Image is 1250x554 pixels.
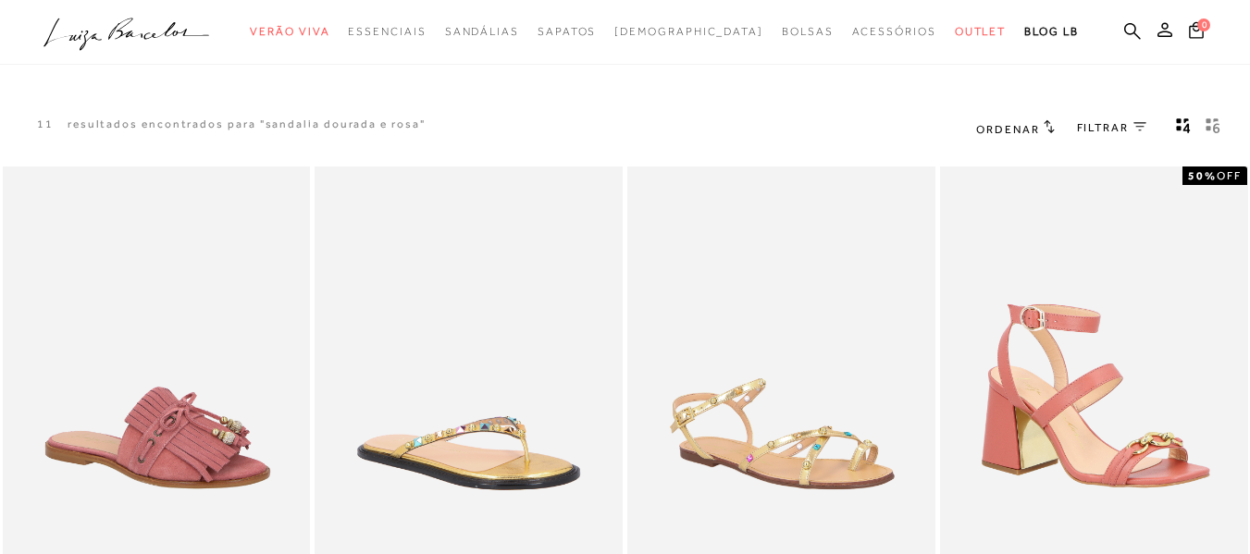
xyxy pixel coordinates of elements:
a: noSubCategoriesText [614,15,763,49]
span: Sapatos [538,25,596,38]
span: Ordenar [976,123,1039,136]
a: categoryNavScreenReaderText [348,15,426,49]
span: 0 [1197,18,1210,31]
span: FILTRAR [1077,120,1129,136]
button: Mostrar 4 produtos por linha [1170,117,1196,141]
button: 0 [1183,20,1209,45]
button: gridText6Desc [1200,117,1226,141]
a: categoryNavScreenReaderText [538,15,596,49]
: resultados encontrados para "sandalia dourada e rosa" [68,117,426,132]
a: BLOG LB [1024,15,1078,49]
span: Outlet [955,25,1007,38]
p: 11 [37,117,54,132]
a: categoryNavScreenReaderText [250,15,329,49]
span: Verão Viva [250,25,329,38]
span: OFF [1217,169,1242,182]
a: categoryNavScreenReaderText [782,15,834,49]
span: Essenciais [348,25,426,38]
span: [DEMOGRAPHIC_DATA] [614,25,763,38]
span: Bolsas [782,25,834,38]
a: categoryNavScreenReaderText [852,15,936,49]
span: BLOG LB [1024,25,1078,38]
span: Sandálias [445,25,519,38]
strong: 50% [1188,169,1217,182]
span: Acessórios [852,25,936,38]
a: categoryNavScreenReaderText [445,15,519,49]
a: categoryNavScreenReaderText [955,15,1007,49]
